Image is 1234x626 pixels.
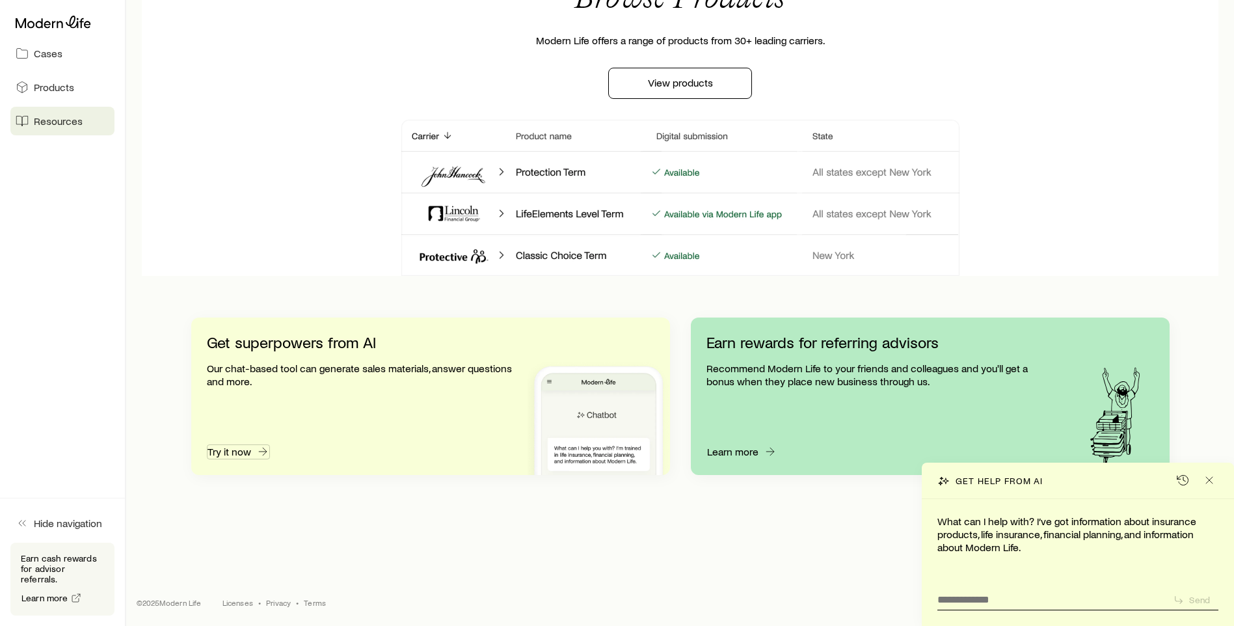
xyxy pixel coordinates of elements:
[296,597,299,608] span: •
[207,333,513,351] p: Get superpowers from AI
[608,68,752,99] a: View products
[304,597,326,608] a: Terms
[34,47,62,60] span: Cases
[207,444,270,459] button: Try it now
[10,73,114,102] a: Products
[10,107,114,135] a: Resources
[34,115,83,128] span: Resources
[706,362,1050,388] p: Recommend Modern Life to your friends and colleagues and you'll get a bonus when they place new b...
[34,517,102,530] span: Hide navigation
[21,553,104,584] p: Earn cash rewards for advisor referrals.
[207,362,513,388] p: Our chat-based tool can generate sales materials, answer questions and more.
[706,444,777,459] button: Learn more
[379,120,982,276] img: Table listing avaliable insurance products and carriers.
[258,597,261,608] span: •
[1189,595,1210,605] p: Send
[937,515,1218,554] p: What can I help with? I’ve got information about insurance products, life insurance, financial pl...
[10,509,114,538] button: Hide navigation
[266,597,291,608] a: Privacy
[34,81,74,94] span: Products
[10,39,114,68] a: Cases
[706,333,1050,351] p: Earn rewards for referring advisors
[137,597,202,608] p: © 2025 Modern Life
[10,543,114,616] div: Earn cash rewards for advisor referrals.Learn more
[956,476,1043,486] p: Get help from AI
[528,357,669,475] img: Get superpowers from AI
[21,593,68,603] span: Learn more
[1168,592,1218,608] button: Send
[222,597,253,608] a: Licenses
[536,34,825,47] p: Modern Life offers a range of products from 30+ leading carriers.
[1200,471,1218,489] button: Close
